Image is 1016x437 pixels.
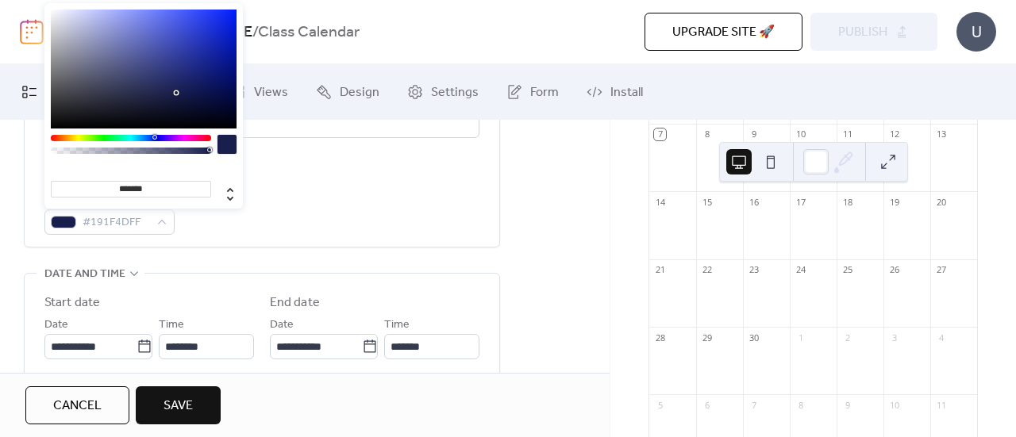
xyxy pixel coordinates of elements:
[748,332,760,343] div: 30
[935,196,947,208] div: 20
[395,71,491,113] a: Settings
[654,399,666,411] div: 5
[654,128,666,140] div: 7
[841,332,853,343] div: 2
[53,397,102,416] span: Cancel
[748,264,760,276] div: 23
[610,83,643,102] span: Install
[935,128,947,140] div: 13
[795,264,806,276] div: 24
[701,196,713,208] div: 15
[672,23,775,42] span: Upgrade site 🚀
[530,83,559,102] span: Form
[888,128,900,140] div: 12
[645,13,802,51] button: Upgrade site 🚀
[701,128,713,140] div: 8
[654,332,666,343] div: 28
[841,399,853,411] div: 9
[935,332,947,343] div: 4
[218,71,300,113] a: Views
[44,293,100,312] div: Start date
[575,71,655,113] a: Install
[258,17,360,48] b: Class Calendar
[795,399,806,411] div: 8
[254,83,288,102] span: Views
[654,264,666,276] div: 21
[841,264,853,276] div: 25
[495,71,571,113] a: Form
[654,196,666,208] div: 14
[795,332,806,343] div: 1
[431,83,479,102] span: Settings
[888,332,900,343] div: 3
[841,196,853,208] div: 18
[701,332,713,343] div: 29
[252,17,258,48] b: /
[888,196,900,208] div: 19
[748,196,760,208] div: 16
[44,265,125,284] span: Date and time
[384,316,410,335] span: Time
[44,316,68,335] span: Date
[888,264,900,276] div: 26
[701,264,713,276] div: 22
[935,264,947,276] div: 27
[748,128,760,140] div: 9
[935,399,947,411] div: 11
[956,12,996,52] div: U
[159,316,184,335] span: Time
[136,386,221,424] button: Save
[83,213,149,232] span: #191F4DFF
[304,71,391,113] a: Design
[888,399,900,411] div: 10
[748,399,760,411] div: 7
[270,316,294,335] span: Date
[795,196,806,208] div: 17
[10,71,114,113] a: My Events
[20,19,44,44] img: logo
[270,293,320,312] div: End date
[25,386,129,424] button: Cancel
[164,397,193,416] span: Save
[841,128,853,140] div: 11
[795,128,806,140] div: 10
[701,399,713,411] div: 6
[340,83,379,102] span: Design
